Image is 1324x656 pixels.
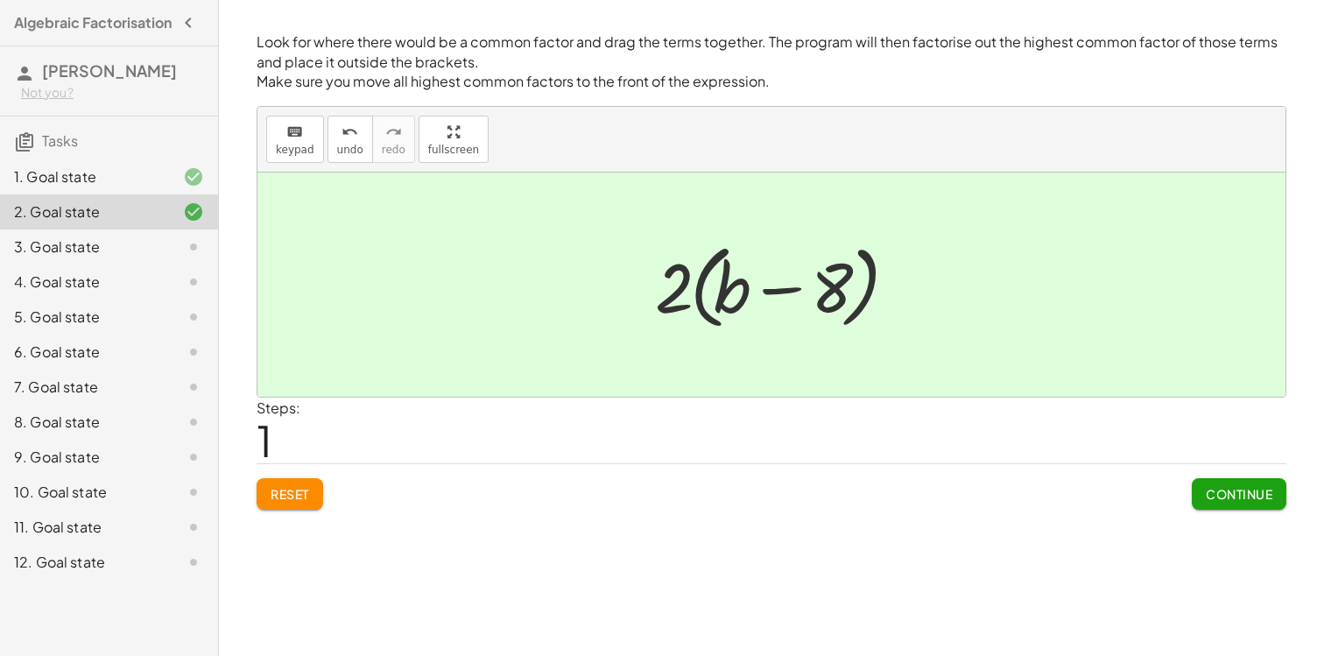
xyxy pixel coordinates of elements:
h4: Algebraic Factorisation [14,12,172,33]
span: 1 [257,413,272,467]
i: Task not started. [183,552,204,573]
button: Reset [257,478,323,510]
button: fullscreen [419,116,489,163]
div: Not you? [21,84,204,102]
div: 6. Goal state [14,342,155,363]
div: 9. Goal state [14,447,155,468]
p: Make sure you move all highest common factors to the front of the expression. [257,72,1286,92]
i: Task not started. [183,377,204,398]
i: Task not started. [183,482,204,503]
i: Task not started. [183,412,204,433]
button: redoredo [372,116,415,163]
div: 1. Goal state [14,166,155,187]
div: 4. Goal state [14,272,155,293]
div: 8. Goal state [14,412,155,433]
label: Steps: [257,399,300,417]
span: Tasks [42,131,78,150]
span: fullscreen [428,144,479,156]
span: Continue [1206,486,1272,502]
span: Reset [271,486,309,502]
button: Continue [1192,478,1286,510]
div: 7. Goal state [14,377,155,398]
p: Look for where there would be a common factor and drag the terms together. The program will then ... [257,32,1286,72]
span: keypad [276,144,314,156]
i: Task finished and correct. [183,166,204,187]
i: Task not started. [183,517,204,538]
i: Task not started. [183,342,204,363]
i: keyboard [286,122,303,143]
i: redo [385,122,402,143]
i: Task not started. [183,272,204,293]
div: 12. Goal state [14,552,155,573]
div: 5. Goal state [14,307,155,328]
span: [PERSON_NAME] [42,60,177,81]
span: undo [337,144,363,156]
button: undoundo [327,116,373,163]
div: 3. Goal state [14,236,155,257]
i: Task not started. [183,447,204,468]
i: Task not started. [183,307,204,328]
i: undo [342,122,358,143]
div: 10. Goal state [14,482,155,503]
i: Task finished and correct. [183,201,204,222]
div: 2. Goal state [14,201,155,222]
div: 11. Goal state [14,517,155,538]
span: redo [382,144,405,156]
i: Task not started. [183,236,204,257]
button: keyboardkeypad [266,116,324,163]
